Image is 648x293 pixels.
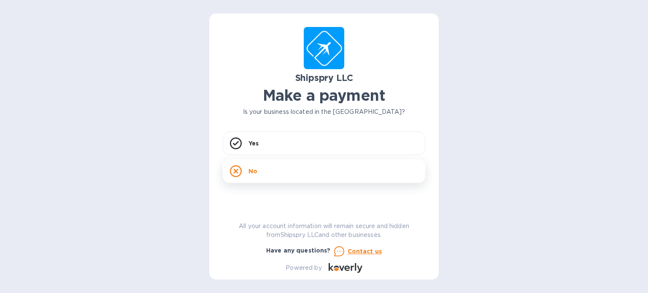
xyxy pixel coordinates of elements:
p: Yes [248,139,259,148]
p: Is your business located in the [GEOGRAPHIC_DATA]? [223,108,425,116]
p: All your account information will remain secure and hidden from Shipspry LLC and other businesses. [223,222,425,239]
u: Contact us [348,248,382,255]
p: No [248,167,257,175]
b: Shipspry LLC [295,73,353,83]
b: Have any questions? [266,247,331,254]
p: Powered by [286,263,321,272]
h1: Make a payment [223,86,425,104]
